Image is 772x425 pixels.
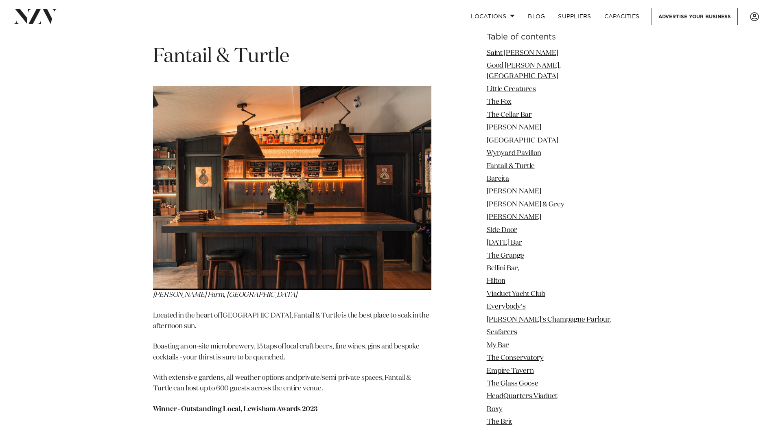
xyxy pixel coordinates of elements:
[153,291,297,298] span: [PERSON_NAME] Farm, [GEOGRAPHIC_DATA]
[487,33,619,42] h6: Table of contents
[487,62,561,80] a: Good [PERSON_NAME], [GEOGRAPHIC_DATA]
[487,137,558,144] a: [GEOGRAPHIC_DATA]
[487,227,517,234] a: Side Door
[487,50,558,57] a: Saint [PERSON_NAME]
[487,188,541,195] a: [PERSON_NAME]
[551,8,597,25] a: SUPPLIERS
[598,8,646,25] a: Capacities
[487,86,536,93] a: Little Creatures
[487,150,541,157] a: Wynyard Pavilion
[487,201,564,208] a: [PERSON_NAME] & Grey
[487,99,512,106] a: The Fox
[487,214,541,221] a: [PERSON_NAME]
[487,278,505,285] a: Hilton
[487,406,503,413] a: Roxy
[153,311,431,332] p: Located in the heart of [GEOGRAPHIC_DATA], Fantail & Turtle is the best place to soak in the afte...
[487,329,517,336] a: Seafarers
[487,265,519,272] a: Bellini Bar,
[487,240,522,247] a: [DATE] Bar
[487,291,545,298] a: Viaduct Yacht Club
[487,316,612,323] a: [PERSON_NAME]'s Champagne Parlour,
[153,406,317,413] strong: Winner - Outstanding Local, Lewisham Awards 2023
[464,8,521,25] a: Locations
[487,342,509,349] a: My Bar
[487,380,538,387] a: The Glass Goose
[487,125,541,131] a: [PERSON_NAME]
[487,368,534,375] a: Empire Tavern
[487,163,535,170] a: Fantail & Turtle
[487,175,509,182] a: Barcita
[487,393,558,400] a: HeadQuarters Viaduct
[487,112,532,118] a: The Cellar Bar
[153,373,431,394] p: With extensive gardens, all-weather options and private/semi-private spaces, Fantail & Turtle can...
[521,8,551,25] a: BLOG
[13,9,57,24] img: nzv-logo.png
[487,355,544,362] a: The Conservatory
[153,47,289,66] span: Fantail & Turtle
[487,252,524,259] a: The Grange
[652,8,738,25] a: Advertise your business
[153,342,431,363] p: Boasting an on-site microbrewery, 15 taps of local craft beers, fine wines, gins and bespoke cock...
[487,304,526,311] a: Everybody's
